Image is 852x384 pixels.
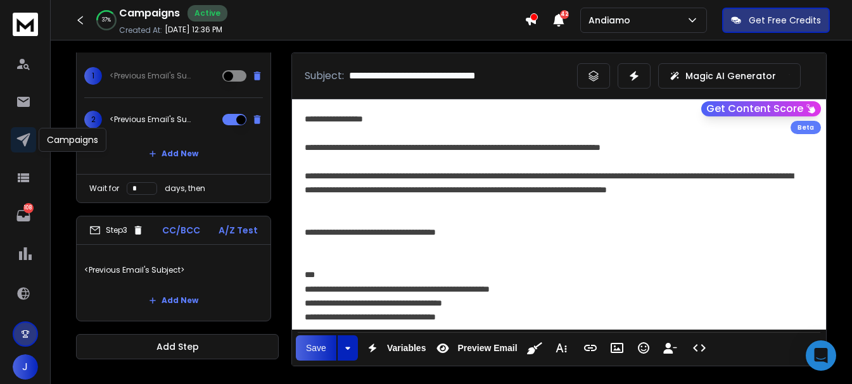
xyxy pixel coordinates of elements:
[455,343,519,354] span: Preview Email
[165,25,222,35] p: [DATE] 12:36 PM
[385,343,429,354] span: Variables
[139,288,208,313] button: Add New
[84,111,102,128] span: 2
[39,128,106,152] div: Campaigns
[658,63,801,89] button: Magic AI Generator
[791,121,821,134] div: Beta
[89,225,144,236] div: Step 3
[588,14,635,27] p: Andiamo
[632,335,656,361] button: Emoticons
[11,203,36,228] a: 108
[13,13,38,36] img: logo
[84,252,263,288] p: <Previous Email's Subject>
[523,335,547,361] button: Clean HTML
[119,6,180,21] h1: Campaigns
[806,340,836,371] div: Open Intercom Messenger
[110,71,191,81] p: <Previous Email's Subject>
[560,10,569,19] span: 42
[76,334,279,359] button: Add Step
[722,8,830,33] button: Get Free Credits
[119,25,162,35] p: Created At:
[165,183,205,194] p: days, then
[685,70,776,82] p: Magic AI Generator
[13,354,38,380] button: J
[188,5,227,22] div: Active
[219,224,258,237] p: A/Z Test
[305,68,344,84] p: Subject:
[687,335,711,361] button: Code View
[701,101,821,116] button: Get Content Score
[749,14,821,27] p: Get Free Credits
[84,67,102,85] span: 1
[296,335,336,361] button: Save
[549,335,573,361] button: More Text
[578,335,602,361] button: Insert Link (Ctrl+K)
[605,335,629,361] button: Insert Image (Ctrl+P)
[76,216,271,321] li: Step3CC/BCCA/Z Test<Previous Email's Subject>Add New
[89,183,119,194] p: Wait for
[23,203,34,213] p: 108
[162,224,200,237] p: CC/BCC
[431,335,519,361] button: Preview Email
[110,115,191,125] p: <Previous Email's Subject>
[360,335,429,361] button: Variables
[658,335,682,361] button: Insert Unsubscribe Link
[139,141,208,166] button: Add New
[76,18,271,203] li: Step2CC/BCCA/Z Test1<Previous Email's Subject>2<Previous Email's Subject>Add NewWait fordays, then
[102,16,111,24] p: 37 %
